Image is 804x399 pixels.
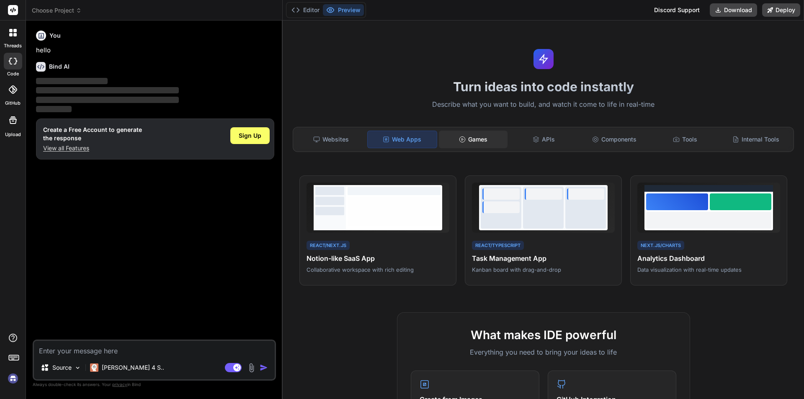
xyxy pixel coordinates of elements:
p: [PERSON_NAME] 4 S.. [102,363,164,372]
span: privacy [112,382,127,387]
h1: Turn ideas into code instantly [288,79,799,94]
span: Sign Up [239,131,261,140]
p: Data visualization with real-time updates [637,266,780,273]
h4: Notion-like SaaS App [307,253,449,263]
h2: What makes IDE powerful [411,326,676,344]
h4: Analytics Dashboard [637,253,780,263]
h4: Task Management App [472,253,615,263]
div: Web Apps [367,131,437,148]
img: Claude 4 Sonnet [90,363,98,372]
div: React/TypeScript [472,241,524,250]
p: View all Features [43,144,142,152]
button: Preview [323,4,364,16]
div: Next.js/Charts [637,241,684,250]
span: ‌ [36,97,179,103]
div: Websites [296,131,366,148]
p: hello [36,46,274,55]
p: Describe what you want to build, and watch it come to life in real-time [288,99,799,110]
img: signin [6,371,20,386]
button: Deploy [762,3,800,17]
div: Games [439,131,508,148]
img: icon [260,363,268,372]
p: Kanban board with drag-and-drop [472,266,615,273]
p: Everything you need to bring your ideas to life [411,347,676,357]
p: Collaborative workspace with rich editing [307,266,449,273]
div: Discord Support [649,3,705,17]
img: Pick Models [74,364,81,371]
button: Download [710,3,757,17]
h1: Create a Free Account to generate the response [43,126,142,142]
h6: Bind AI [49,62,70,71]
p: Always double-check its answers. Your in Bind [33,381,276,389]
div: Components [580,131,649,148]
img: attachment [247,363,256,373]
div: Internal Tools [721,131,790,148]
label: code [7,70,19,77]
button: Editor [288,4,323,16]
span: ‌ [36,78,108,84]
h6: You [49,31,61,40]
div: React/Next.js [307,241,350,250]
label: threads [4,42,22,49]
span: ‌ [36,87,179,93]
label: GitHub [5,100,21,107]
div: APIs [509,131,578,148]
span: ‌ [36,106,72,112]
span: Choose Project [32,6,82,15]
p: Source [52,363,72,372]
label: Upload [5,131,21,138]
div: Tools [651,131,720,148]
